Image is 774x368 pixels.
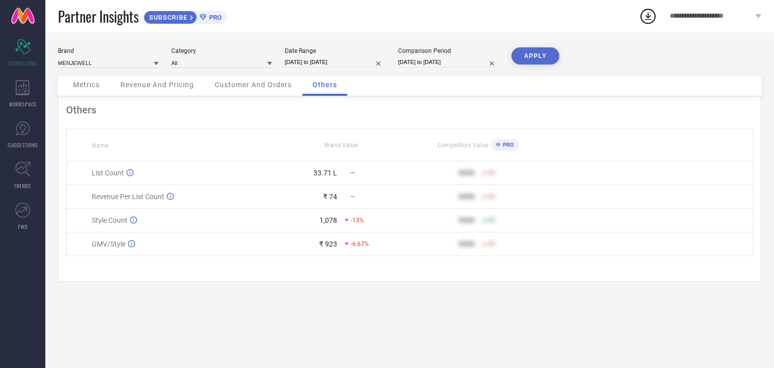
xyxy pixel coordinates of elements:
span: -13% [350,217,364,224]
span: 50 [488,240,495,248]
span: Revenue And Pricing [120,81,194,89]
div: 9999 [459,240,475,248]
span: 50 [488,193,495,200]
div: Others [66,104,753,116]
div: 9999 [459,169,475,177]
input: Select date range [285,57,385,68]
div: ₹ 74 [323,193,337,201]
span: SUGGESTIONS [8,141,38,149]
span: Customer And Orders [215,81,292,89]
div: 9999 [459,193,475,201]
input: Select comparison period [398,57,499,68]
span: Others [312,81,337,89]
span: GMV/Style [92,240,125,248]
div: Date Range [285,47,385,54]
span: Name [92,142,108,149]
div: 33.71 L [313,169,337,177]
div: Brand [58,47,159,54]
span: Competitors Value [437,142,488,149]
span: List Count [92,169,124,177]
span: WORKSPACE [9,100,37,108]
span: SUBSCRIBE [144,14,190,21]
span: Metrics [73,81,100,89]
a: SUBSCRIBEPRO [144,8,227,24]
span: SCORECARDS [8,59,38,67]
span: Revenue Per List Count [92,193,164,201]
span: Style Count [92,216,127,224]
div: 1,078 [319,216,337,224]
span: -6.67% [350,240,369,248]
span: 50 [488,217,495,224]
span: Brand Value [325,142,358,149]
div: 9999 [459,216,475,224]
div: ₹ 923 [319,240,337,248]
div: Category [171,47,272,54]
span: TRENDS [14,182,31,190]
span: — [350,169,355,176]
button: APPLY [511,47,559,65]
div: Comparison Period [398,47,499,54]
span: FWD [18,223,28,230]
span: — [350,193,355,200]
span: PRO [500,142,514,148]
div: Open download list [639,7,657,25]
span: PRO [207,14,222,21]
span: 50 [488,169,495,176]
span: Partner Insights [58,6,139,27]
